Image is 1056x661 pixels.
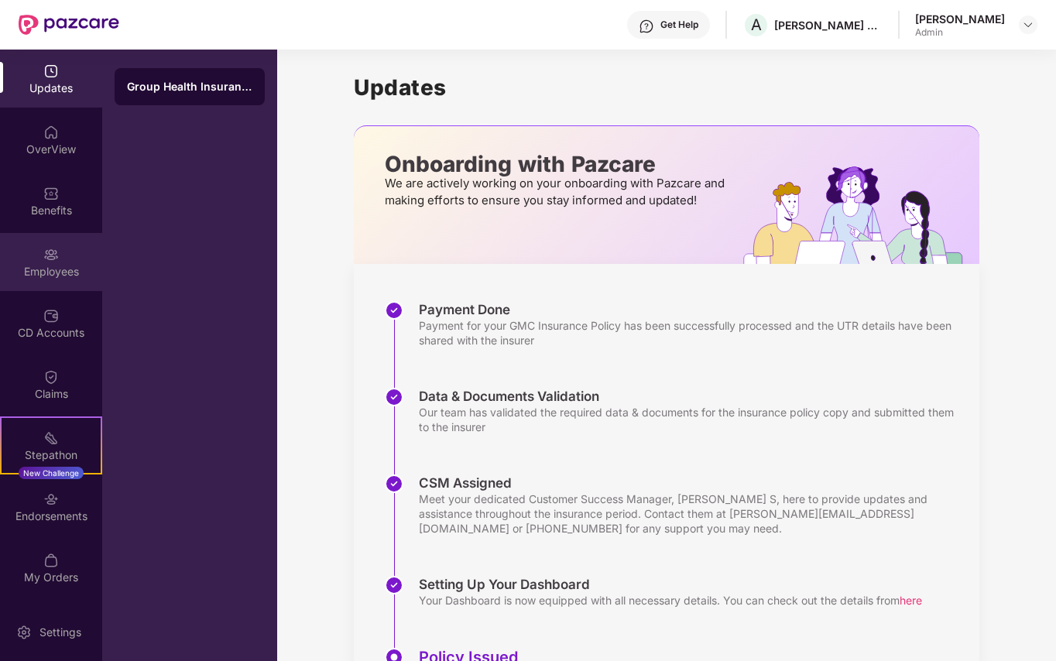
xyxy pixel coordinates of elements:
[43,186,59,201] img: svg+xml;base64,PHN2ZyBpZD0iQmVuZWZpdHMiIHhtbG5zPSJodHRwOi8vd3d3LnczLm9yZy8yMDAwL3N2ZyIgd2lkdGg9Ij...
[419,405,964,434] div: Our team has validated the required data & documents for the insurance policy copy and submitted ...
[385,157,729,171] p: Onboarding with Pazcare
[419,576,922,593] div: Setting Up Your Dashboard
[127,79,252,94] div: Group Health Insurance
[419,318,964,348] div: Payment for your GMC Insurance Policy has been successfully processed and the UTR details have be...
[385,474,403,493] img: svg+xml;base64,PHN2ZyBpZD0iU3RlcC1Eb25lLTMyeDMyIiB4bWxucz0iaHR0cDovL3d3dy53My5vcmcvMjAwMC9zdmciIH...
[915,26,1005,39] div: Admin
[660,19,698,31] div: Get Help
[43,125,59,140] img: svg+xml;base64,PHN2ZyBpZD0iSG9tZSIgeG1sbnM9Imh0dHA6Ly93d3cudzMub3JnLzIwMDAvc3ZnIiB3aWR0aD0iMjAiIG...
[385,175,729,209] p: We are actively working on your onboarding with Pazcare and making efforts to ensure you stay inf...
[743,166,979,264] img: hrOnboarding
[1022,19,1034,31] img: svg+xml;base64,PHN2ZyBpZD0iRHJvcGRvd24tMzJ4MzIiIHhtbG5zPSJodHRwOi8vd3d3LnczLm9yZy8yMDAwL3N2ZyIgd2...
[43,430,59,446] img: svg+xml;base64,PHN2ZyB4bWxucz0iaHR0cDovL3d3dy53My5vcmcvMjAwMC9zdmciIHdpZHRoPSIyMSIgaGVpZ2h0PSIyMC...
[419,491,964,536] div: Meet your dedicated Customer Success Manager, [PERSON_NAME] S, here to provide updates and assist...
[774,18,883,33] div: [PERSON_NAME] AGRI GENETICS
[19,15,119,35] img: New Pazcare Logo
[43,247,59,262] img: svg+xml;base64,PHN2ZyBpZD0iRW1wbG95ZWVzIiB4bWxucz0iaHR0cDovL3d3dy53My5vcmcvMjAwMC9zdmciIHdpZHRoPS...
[385,301,403,320] img: svg+xml;base64,PHN2ZyBpZD0iU3RlcC1Eb25lLTMyeDMyIiB4bWxucz0iaHR0cDovL3d3dy53My5vcmcvMjAwMC9zdmciIH...
[43,553,59,568] img: svg+xml;base64,PHN2ZyBpZD0iTXlfT3JkZXJzIiBkYXRhLW5hbWU9Ik15IE9yZGVycyIgeG1sbnM9Imh0dHA6Ly93d3cudz...
[385,388,403,406] img: svg+xml;base64,PHN2ZyBpZD0iU3RlcC1Eb25lLTMyeDMyIiB4bWxucz0iaHR0cDovL3d3dy53My5vcmcvMjAwMC9zdmciIH...
[751,15,762,34] span: A
[19,467,84,479] div: New Challenge
[915,12,1005,26] div: [PERSON_NAME]
[43,63,59,79] img: svg+xml;base64,PHN2ZyBpZD0iVXBkYXRlZCIgeG1sbnM9Imh0dHA6Ly93d3cudzMub3JnLzIwMDAvc3ZnIiB3aWR0aD0iMj...
[43,369,59,385] img: svg+xml;base64,PHN2ZyBpZD0iQ2xhaW0iIHhtbG5zPSJodHRwOi8vd3d3LnczLm9yZy8yMDAwL3N2ZyIgd2lkdGg9IjIwIi...
[419,388,964,405] div: Data & Documents Validation
[35,625,86,640] div: Settings
[16,625,32,640] img: svg+xml;base64,PHN2ZyBpZD0iU2V0dGluZy0yMHgyMCIgeG1sbnM9Imh0dHA6Ly93d3cudzMub3JnLzIwMDAvc3ZnIiB3aW...
[2,447,101,463] div: Stepathon
[385,576,403,594] img: svg+xml;base64,PHN2ZyBpZD0iU3RlcC1Eb25lLTMyeDMyIiB4bWxucz0iaHR0cDovL3d3dy53My5vcmcvMjAwMC9zdmciIH...
[419,474,964,491] div: CSM Assigned
[354,74,979,101] h1: Updates
[639,19,654,34] img: svg+xml;base64,PHN2ZyBpZD0iSGVscC0zMngzMiIgeG1sbnM9Imh0dHA6Ly93d3cudzMub3JnLzIwMDAvc3ZnIiB3aWR0aD...
[419,593,922,608] div: Your Dashboard is now equipped with all necessary details. You can check out the details from
[43,308,59,324] img: svg+xml;base64,PHN2ZyBpZD0iQ0RfQWNjb3VudHMiIGRhdGEtbmFtZT0iQ0QgQWNjb3VudHMiIHhtbG5zPSJodHRwOi8vd3...
[43,491,59,507] img: svg+xml;base64,PHN2ZyBpZD0iRW5kb3JzZW1lbnRzIiB4bWxucz0iaHR0cDovL3d3dy53My5vcmcvMjAwMC9zdmciIHdpZH...
[419,301,964,318] div: Payment Done
[900,594,922,607] span: here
